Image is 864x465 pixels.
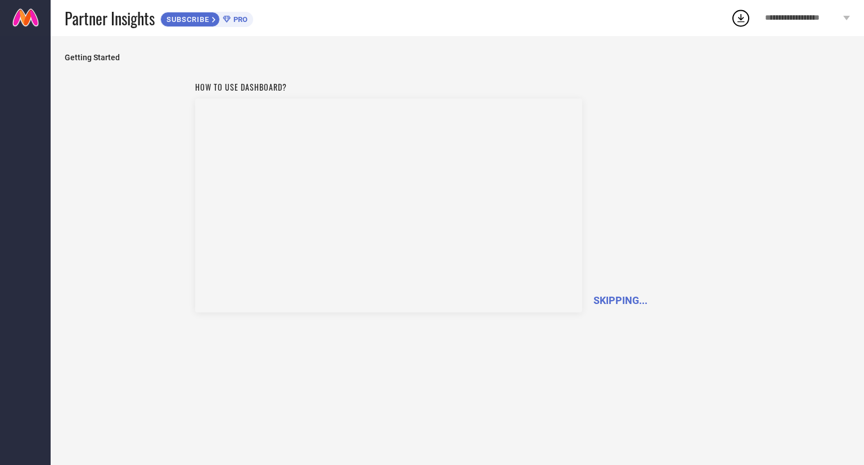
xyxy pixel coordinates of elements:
[731,8,751,28] div: Open download list
[195,81,582,93] h1: How to use dashboard?
[231,15,247,24] span: PRO
[160,9,253,27] a: SUBSCRIBEPRO
[65,53,850,62] span: Getting Started
[65,7,155,30] span: Partner Insights
[593,294,647,306] span: SKIPPING...
[195,99,582,312] iframe: Workspace Section
[161,15,212,24] span: SUBSCRIBE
